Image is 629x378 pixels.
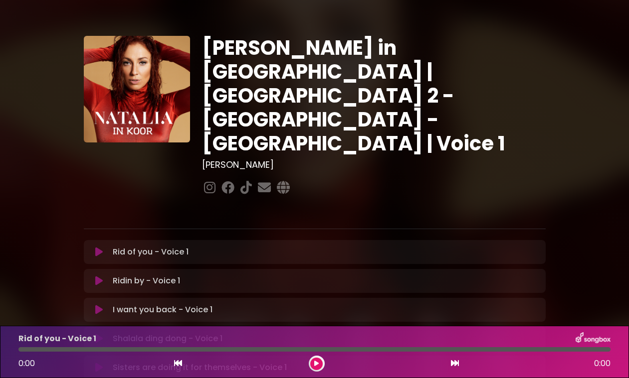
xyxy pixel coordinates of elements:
[594,358,611,370] span: 0:00
[576,332,611,345] img: songbox-logo-white.png
[113,304,212,316] p: I want you back - Voice 1
[113,275,180,287] p: Ridin by - Voice 1
[202,36,546,155] h1: [PERSON_NAME] in [GEOGRAPHIC_DATA] | [GEOGRAPHIC_DATA] 2 - [GEOGRAPHIC_DATA] - [GEOGRAPHIC_DATA] ...
[84,36,191,142] img: YTVS25JmS9CLUqXqkEhs
[18,358,35,369] span: 0:00
[18,333,96,345] p: Rid of you - Voice 1
[202,159,546,170] h3: [PERSON_NAME]
[113,246,189,258] p: Rid of you - Voice 1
